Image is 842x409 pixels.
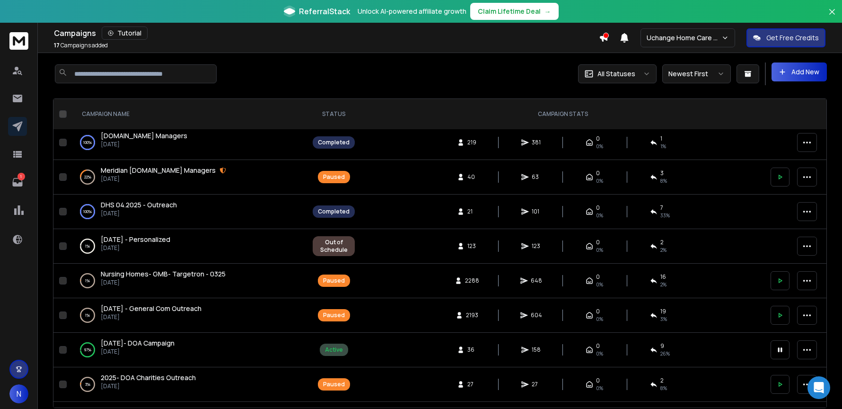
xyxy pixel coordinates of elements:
[772,62,827,81] button: Add New
[84,345,91,355] p: 97 %
[83,138,92,147] p: 100 %
[323,277,345,285] div: Paused
[101,141,187,148] p: [DATE]
[647,33,721,43] p: Uchange Home Care Agency
[101,279,226,286] p: [DATE]
[325,346,343,354] div: Active
[360,99,765,130] th: CAMPAIGN STATS
[660,273,666,281] span: 16
[101,244,170,252] p: [DATE]
[101,304,202,313] a: [DATE] - General Com Outreach
[9,384,28,403] button: N
[766,33,819,43] p: Get Free Credits
[660,204,663,212] span: 7
[54,27,599,40] div: Campaigns
[532,173,541,181] span: 63
[8,173,27,192] a: 1
[596,281,603,288] span: 0%
[318,139,350,146] div: Completed
[596,204,600,212] span: 0
[532,346,541,354] span: 158
[18,173,25,180] p: 1
[101,338,175,348] a: [DATE]- DOA Campaign
[101,200,177,210] a: DHS 04.2025 - Outreach
[596,177,603,185] span: 0%
[470,3,559,20] button: Claim Lifetime Deal→
[467,208,477,215] span: 21
[70,99,307,130] th: CAMPAIGN NAME
[101,348,175,356] p: [DATE]
[660,142,666,150] span: 1 %
[660,342,664,350] span: 9
[84,172,91,182] p: 22 %
[596,169,600,177] span: 0
[660,239,664,246] span: 2
[307,99,360,130] th: STATUS
[101,200,177,209] span: DHS 04.2025 - Outreach
[596,308,600,315] span: 0
[596,350,603,357] span: 0%
[358,7,466,16] p: Unlock AI-powered affiliate growth
[467,346,477,354] span: 36
[323,173,345,181] div: Paused
[660,169,664,177] span: 3
[467,139,477,146] span: 219
[532,208,541,215] span: 101
[660,177,667,185] span: 8 %
[101,313,202,321] p: [DATE]
[532,139,541,146] span: 381
[532,242,541,250] span: 123
[467,381,477,388] span: 27
[101,175,226,183] p: [DATE]
[101,235,170,244] a: [DATE] - Personalized
[746,28,825,47] button: Get Free Credits
[70,264,307,298] td: 1%Nursing Homes- GMB- Targetron - 0325[DATE]
[85,241,90,251] p: 1 %
[826,6,838,28] button: Close banner
[70,229,307,264] td: 1%[DATE] - Personalized[DATE]
[83,207,92,216] p: 100 %
[101,338,175,347] span: [DATE]- DOA Campaign
[660,281,667,288] span: 2 %
[531,311,542,319] span: 604
[596,377,600,384] span: 0
[299,6,350,17] span: ReferralStack
[101,269,226,279] a: Nursing Homes- GMB- Targetron - 0325
[70,160,307,195] td: 22%Meridian [DOMAIN_NAME] Managers[DATE]
[101,269,226,278] span: Nursing Homes- GMB- Targetron - 0325
[660,135,662,142] span: 1
[660,384,667,392] span: 8 %
[323,311,345,319] div: Paused
[660,377,664,384] span: 2
[102,27,148,40] button: Tutorial
[85,276,90,285] p: 1 %
[54,42,108,49] p: Campaigns added
[101,166,216,175] a: Meridian [DOMAIN_NAME] Managers
[596,384,603,392] span: 0%
[532,381,541,388] span: 27
[101,373,196,382] a: 2025- DOA Charities Outreach
[531,277,542,285] span: 648
[544,7,551,16] span: →
[596,342,600,350] span: 0
[662,64,731,83] button: Newest First
[660,315,667,323] span: 3 %
[596,315,603,323] span: 0%
[596,142,603,150] span: 0%
[596,135,600,142] span: 0
[318,239,350,254] div: Out of Schedule
[70,195,307,229] td: 100%DHS 04.2025 - Outreach[DATE]
[101,382,196,390] p: [DATE]
[85,311,90,320] p: 1 %
[596,239,600,246] span: 0
[596,212,603,219] span: 0%
[70,333,307,367] td: 97%[DATE]- DOA Campaign[DATE]
[323,381,345,388] div: Paused
[101,131,187,141] a: [DOMAIN_NAME] Managers
[101,210,177,217] p: [DATE]
[465,277,479,285] span: 2288
[807,376,830,399] div: Open Intercom Messenger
